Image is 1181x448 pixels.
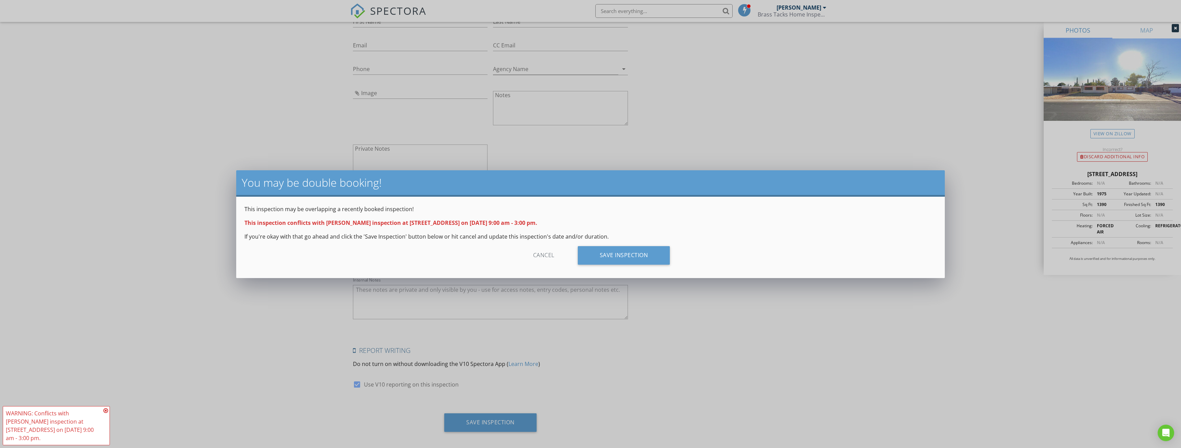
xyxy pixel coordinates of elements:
[578,246,670,265] div: Save Inspection
[244,205,937,213] p: This inspection may be overlapping a recently booked inspection!
[242,176,939,189] h2: You may be double booking!
[6,409,101,442] div: WARNING: Conflicts with [PERSON_NAME] inspection at [STREET_ADDRESS] on [DATE] 9:00 am - 3:00 pm.
[511,246,576,265] div: Cancel
[244,232,937,241] p: If you're okay with that go ahead and click the 'Save Inspection' button below or hit cancel and ...
[1158,425,1174,441] div: Open Intercom Messenger
[244,219,537,227] strong: This inspection conflicts with [PERSON_NAME] inspection at [STREET_ADDRESS] on [DATE] 9:00 am - 3...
